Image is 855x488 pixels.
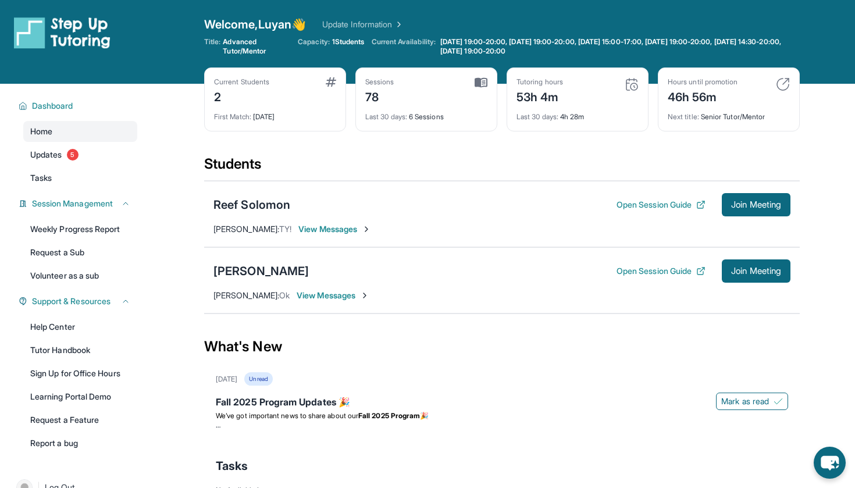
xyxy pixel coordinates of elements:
[23,144,137,165] a: Updates5
[668,77,738,87] div: Hours until promotion
[30,126,52,137] span: Home
[392,19,404,30] img: Chevron Right
[23,340,137,361] a: Tutor Handbook
[332,37,365,47] span: 1 Students
[32,100,73,112] span: Dashboard
[214,112,251,121] span: First Match :
[204,16,306,33] span: Welcome, Luyan 👋
[279,290,290,300] span: Ok
[23,265,137,286] a: Volunteer as a sub
[23,242,137,263] a: Request a Sub
[216,458,248,474] span: Tasks
[213,224,279,234] span: [PERSON_NAME] :
[14,16,111,49] img: logo
[23,433,137,454] a: Report a bug
[279,224,291,234] span: TY!
[30,172,52,184] span: Tasks
[668,105,790,122] div: Senior Tutor/Mentor
[216,411,358,420] span: We’ve got important news to share about our
[360,291,369,300] img: Chevron-Right
[67,149,79,161] span: 5
[23,409,137,430] a: Request a Feature
[362,225,371,234] img: Chevron-Right
[716,393,788,410] button: Mark as read
[23,219,137,240] a: Weekly Progress Report
[214,105,336,122] div: [DATE]
[216,395,788,411] div: Fall 2025 Program Updates 🎉
[365,87,394,105] div: 78
[814,447,846,479] button: chat-button
[365,105,487,122] div: 6 Sessions
[668,87,738,105] div: 46h 56m
[516,77,563,87] div: Tutoring hours
[774,397,783,406] img: Mark as read
[23,363,137,384] a: Sign Up for Office Hours
[358,411,420,420] strong: Fall 2025 Program
[214,77,269,87] div: Current Students
[326,77,336,87] img: card
[731,201,781,208] span: Join Meeting
[776,77,790,91] img: card
[721,396,769,407] span: Mark as read
[27,100,130,112] button: Dashboard
[204,321,800,372] div: What's New
[27,198,130,209] button: Session Management
[722,193,790,216] button: Join Meeting
[297,290,369,301] span: View Messages
[516,112,558,121] span: Last 30 days :
[216,375,237,384] div: [DATE]
[668,112,699,121] span: Next title :
[204,37,220,56] span: Title:
[617,265,706,277] button: Open Session Guide
[420,411,429,420] span: 🎉
[244,372,272,386] div: Unread
[23,316,137,337] a: Help Center
[204,155,800,180] div: Students
[322,19,404,30] a: Update Information
[213,263,309,279] div: [PERSON_NAME]
[23,168,137,188] a: Tasks
[298,37,330,47] span: Capacity:
[516,105,639,122] div: 4h 28m
[372,37,436,56] span: Current Availability:
[213,290,279,300] span: [PERSON_NAME] :
[32,198,113,209] span: Session Management
[438,37,800,56] a: [DATE] 19:00-20:00, [DATE] 19:00-20:00, [DATE] 15:00-17:00, [DATE] 19:00-20:00, [DATE] 14:30-20:0...
[475,77,487,88] img: card
[516,87,563,105] div: 53h 4m
[625,77,639,91] img: card
[298,223,371,235] span: View Messages
[731,268,781,275] span: Join Meeting
[213,197,290,213] div: Reef Solomon
[27,295,130,307] button: Support & Resources
[30,149,62,161] span: Updates
[617,199,706,211] button: Open Session Guide
[23,121,137,142] a: Home
[214,87,269,105] div: 2
[440,37,797,56] span: [DATE] 19:00-20:00, [DATE] 19:00-20:00, [DATE] 15:00-17:00, [DATE] 19:00-20:00, [DATE] 14:30-20:0...
[23,386,137,407] a: Learning Portal Demo
[722,259,790,283] button: Join Meeting
[365,112,407,121] span: Last 30 days :
[223,37,291,56] span: Advanced Tutor/Mentor
[365,77,394,87] div: Sessions
[32,295,111,307] span: Support & Resources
